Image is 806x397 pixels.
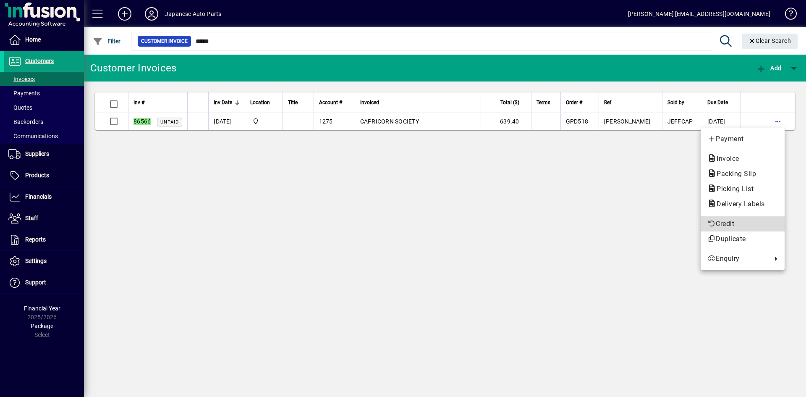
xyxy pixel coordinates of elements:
[707,200,769,208] span: Delivery Labels
[707,234,778,244] span: Duplicate
[707,219,778,229] span: Credit
[707,134,778,144] span: Payment
[707,155,743,163] span: Invoice
[707,170,760,178] span: Packing Slip
[707,185,758,193] span: Picking List
[707,254,768,264] span: Enquiry
[701,131,785,147] button: Add customer payment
